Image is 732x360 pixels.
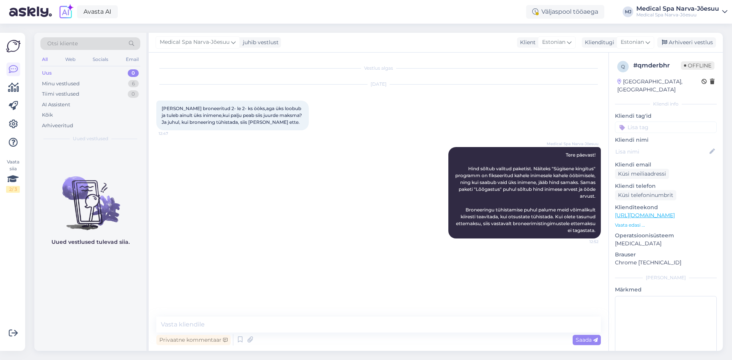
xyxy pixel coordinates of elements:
p: Uued vestlused tulevad siia. [51,238,130,246]
div: Klienditugi [582,38,614,46]
div: Socials [91,54,110,64]
div: Email [124,54,140,64]
span: Estonian [542,38,565,46]
span: Saada [576,336,598,343]
div: Arhiveeri vestlus [657,37,716,48]
span: Uued vestlused [73,135,108,142]
p: Brauser [615,251,717,259]
span: Estonian [621,38,644,46]
a: [URL][DOMAIN_NAME] [615,212,675,219]
div: All [40,54,49,64]
div: Uus [42,69,52,77]
div: Klient [517,38,536,46]
div: MJ [623,6,633,17]
div: Kõik [42,111,53,119]
p: [MEDICAL_DATA] [615,240,717,248]
div: [GEOGRAPHIC_DATA], [GEOGRAPHIC_DATA] [617,78,701,94]
div: Küsi telefoninumbrit [615,190,676,200]
span: [PERSON_NAME] broneeritud 2- le 2- ks ööks,aga üks loobub ja tuleb ainult üks inimene,kui palju p... [162,106,303,125]
div: 0 [128,90,139,98]
p: Märkmed [615,286,717,294]
div: AI Assistent [42,101,70,109]
div: 6 [128,80,139,88]
input: Lisa tag [615,122,717,133]
div: 0 [128,69,139,77]
span: 12:52 [570,239,599,245]
p: Kliendi email [615,161,717,169]
div: Arhiveeritud [42,122,73,130]
div: Privaatne kommentaar [156,335,231,345]
div: # qmderbhr [633,61,681,70]
span: Medical Spa Narva-Jõesuu [547,141,599,147]
div: [PERSON_NAME] [615,274,717,281]
span: 12:47 [159,131,187,136]
p: Kliendi telefon [615,182,717,190]
input: Lisa nimi [615,147,708,156]
a: Avasta AI [77,5,118,18]
p: Kliendi tag'id [615,112,717,120]
span: Medical Spa Narva-Jõesuu [160,38,230,46]
a: Medical Spa Narva-JõesuuMedical Spa Narva-Jõesuu [636,6,727,18]
div: Minu vestlused [42,80,80,88]
div: Medical Spa Narva-Jõesuu [636,6,719,12]
div: Web [64,54,77,64]
div: 2 / 3 [6,186,20,193]
img: No chats [34,163,146,231]
div: juhib vestlust [240,38,279,46]
p: Operatsioonisüsteem [615,232,717,240]
div: [DATE] [156,81,601,88]
span: q [621,64,625,69]
div: Küsi meiliaadressi [615,169,669,179]
p: Vaata edasi ... [615,222,717,229]
div: Väljaspool tööaega [526,5,604,19]
div: Medical Spa Narva-Jõesuu [636,12,719,18]
span: Offline [681,61,714,70]
div: Vaata siia [6,158,20,193]
div: Kliendi info [615,101,717,107]
img: explore-ai [58,4,74,20]
div: Vestlus algas [156,65,601,72]
img: Askly Logo [6,39,21,53]
span: Otsi kliente [47,40,78,48]
p: Kliendi nimi [615,136,717,144]
div: Tiimi vestlused [42,90,79,98]
p: Chrome [TECHNICAL_ID] [615,259,717,267]
p: Klienditeekond [615,203,717,211]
